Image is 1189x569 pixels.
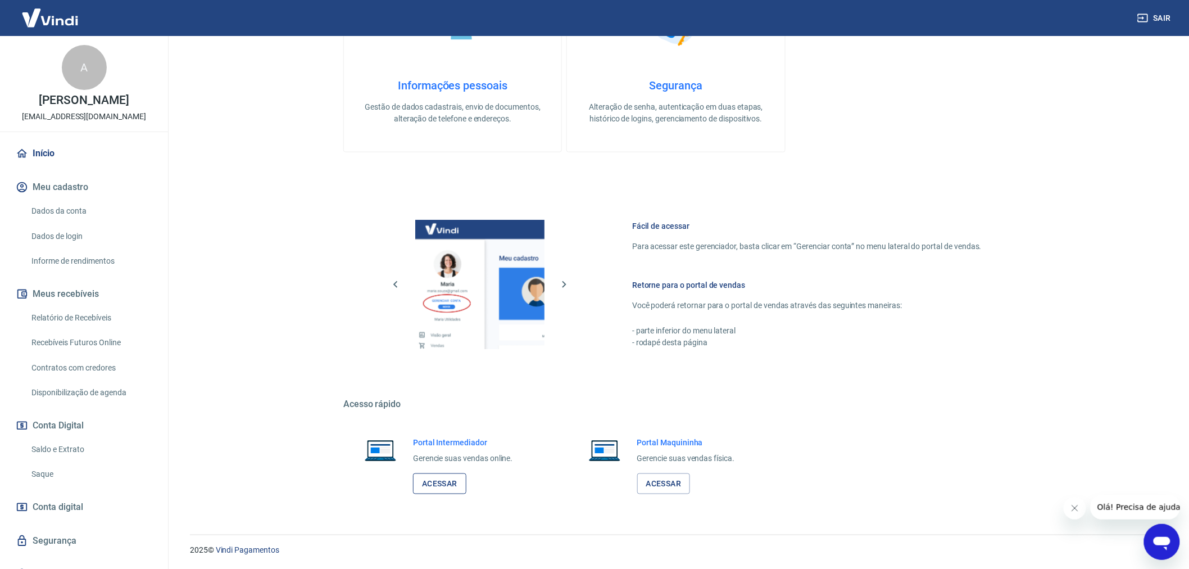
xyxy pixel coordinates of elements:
a: Segurança [13,529,155,553]
h5: Acesso rápido [343,399,1009,410]
button: Meu cadastro [13,175,155,200]
h4: Informações pessoais [362,79,543,92]
h6: Fácil de acessar [632,220,982,232]
img: Vindi [13,1,87,35]
iframe: Fechar mensagem [1064,497,1086,520]
button: Sair [1135,8,1176,29]
iframe: Botão para abrir a janela de mensagens [1144,524,1180,560]
h6: Portal Maquininha [637,437,735,448]
h6: Portal Intermediador [413,437,513,448]
h6: Retorne para o portal de vendas [632,279,982,291]
a: Acessar [413,473,466,494]
a: Conta digital [13,495,155,520]
img: Imagem da dashboard mostrando o botão de gerenciar conta na sidebar no lado esquerdo [415,220,544,349]
p: Gerencie suas vendas física. [637,453,735,464]
p: Para acessar este gerenciador, basta clicar em “Gerenciar conta” no menu lateral do portal de ven... [632,241,982,252]
p: - parte inferior do menu lateral [632,325,982,337]
a: Acessar [637,473,691,494]
p: [PERSON_NAME] [39,94,129,106]
iframe: Mensagem da empresa [1091,495,1180,520]
p: [EMAIL_ADDRESS][DOMAIN_NAME] [22,111,146,123]
a: Relatório de Recebíveis [27,306,155,329]
a: Dados da conta [27,200,155,223]
div: A [62,45,107,90]
span: Olá! Precisa de ajuda? [7,8,94,17]
a: Início [13,141,155,166]
a: Dados de login [27,225,155,248]
button: Conta Digital [13,413,155,438]
a: Vindi Pagamentos [216,545,279,554]
h4: Segurança [585,79,766,92]
a: Recebíveis Futuros Online [27,331,155,354]
button: Meus recebíveis [13,282,155,306]
p: Gerencie suas vendas online. [413,453,513,464]
p: Gestão de dados cadastrais, envio de documentos, alteração de telefone e endereços. [362,101,543,125]
a: Contratos com credores [27,356,155,380]
a: Informe de rendimentos [27,250,155,273]
p: Você poderá retornar para o portal de vendas através das seguintes maneiras: [632,300,982,311]
p: 2025 © [190,544,1162,556]
p: Alteração de senha, autenticação em duas etapas, histórico de logins, gerenciamento de dispositivos. [585,101,766,125]
img: Imagem de um notebook aberto [357,437,404,464]
img: Imagem de um notebook aberto [581,437,628,464]
a: Saldo e Extrato [27,438,155,461]
a: Disponibilização de agenda [27,381,155,404]
a: Saque [27,463,155,486]
span: Conta digital [33,499,83,515]
p: - rodapé desta página [632,337,982,349]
